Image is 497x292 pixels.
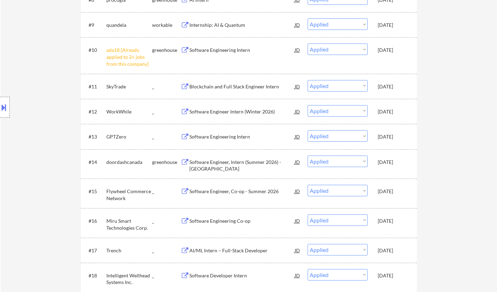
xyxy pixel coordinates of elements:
[106,218,152,231] div: Miru Smart Technologies Corp.
[106,188,152,202] div: Flywheel Commerce Network
[189,188,295,195] div: Software Engineer, Co-op - Summer 2026
[189,159,295,172] div: Software Engineer, Intern (Summer 2026) - [GEOGRAPHIC_DATA]
[189,83,295,90] div: Blockchain and Full Stack Engineer Intern
[152,108,181,115] div: _
[378,133,408,140] div: [DATE]
[152,47,181,54] div: greenhouse
[294,105,301,118] div: JD
[294,156,301,168] div: JD
[378,247,408,254] div: [DATE]
[152,159,181,166] div: greenhouse
[89,22,101,29] div: #9
[89,218,101,224] div: #16
[106,133,152,140] div: GPTZero
[189,272,295,279] div: Software Developer Intern
[294,18,301,31] div: JD
[152,133,181,140] div: _
[189,108,295,115] div: Software Engineer Intern (Winter 2026)
[189,247,295,254] div: AI/ML Intern – Full-Stack Developer
[106,272,152,286] div: Intelligent Wellhead Systems Inc.
[294,44,301,56] div: JD
[89,272,101,279] div: #18
[152,272,181,279] div: _
[152,188,181,195] div: _
[89,247,101,254] div: #17
[294,130,301,143] div: JD
[189,133,295,140] div: Software Engineering Intern
[189,22,295,29] div: Internship: AI & Quantum
[378,108,408,115] div: [DATE]
[89,188,101,195] div: #15
[294,244,301,257] div: JD
[294,80,301,93] div: JD
[106,22,152,29] div: quandela
[189,218,295,224] div: Software Engineering Co-op
[189,47,295,54] div: Software Engineering Intern
[378,159,408,166] div: [DATE]
[106,83,152,90] div: SkyTrade
[152,218,181,224] div: _
[106,47,152,67] div: ada18 [Already applied to 2+ jobs from this company]
[378,22,408,29] div: [DATE]
[152,83,181,90] div: _
[152,247,181,254] div: _
[378,188,408,195] div: [DATE]
[294,185,301,197] div: JD
[294,269,301,282] div: JD
[106,108,152,115] div: WorkWhile
[378,272,408,279] div: [DATE]
[106,159,152,166] div: doordashcanada
[152,22,181,29] div: workable
[378,47,408,54] div: [DATE]
[378,83,408,90] div: [DATE]
[106,247,152,254] div: Trench
[294,214,301,227] div: JD
[378,218,408,224] div: [DATE]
